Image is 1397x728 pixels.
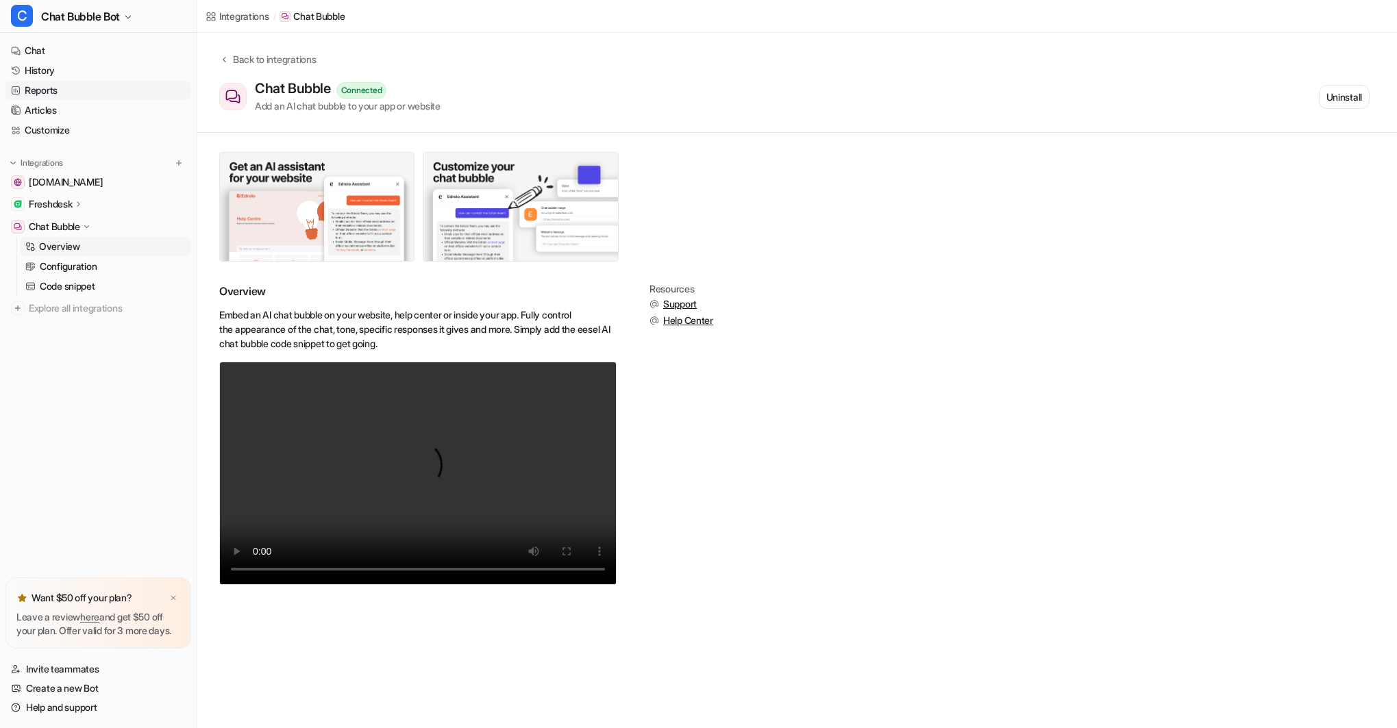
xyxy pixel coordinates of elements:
p: Want $50 off your plan? [32,591,132,605]
span: / [273,10,276,23]
img: expand menu [8,158,18,168]
p: Chat Bubble [293,10,345,23]
button: Back to integrations [219,52,316,80]
a: Chat [5,41,191,60]
p: Embed an AI chat bubble on your website, help center or inside your app. Fully control the appear... [219,307,617,351]
button: Integrations [5,156,67,170]
span: [DOMAIN_NAME] [29,175,103,189]
img: support.svg [650,316,659,325]
span: Support [663,297,697,311]
p: Configuration [40,260,97,273]
p: Freshdesk [29,197,72,211]
div: Connected [336,82,387,99]
img: support.svg [650,299,659,309]
p: Integrations [21,158,63,168]
a: Integrations [206,9,269,23]
div: Chat Bubble [255,80,336,97]
img: Chat Bubble [14,223,22,231]
img: menu_add.svg [174,158,184,168]
a: Help and support [5,698,191,717]
div: Add an AI chat bubble to your app or website [255,99,441,113]
img: explore all integrations [11,301,25,315]
span: Explore all integrations [29,297,186,319]
a: Invite teammates [5,660,191,679]
img: x [169,594,177,603]
a: Configuration [20,257,191,276]
div: Resources [650,284,713,294]
a: Chat Bubble [280,10,345,23]
img: star [16,592,27,603]
p: Chat Bubble [29,220,80,234]
a: drivingtests.co.uk[DOMAIN_NAME] [5,173,191,192]
span: C [11,5,33,27]
span: Help Center [663,314,713,327]
video: Your browser does not support the video tag. [219,362,617,585]
a: Customize [5,121,191,140]
h2: Overview [219,284,617,299]
p: Overview [39,240,80,253]
img: drivingtests.co.uk [14,178,22,186]
a: Create a new Bot [5,679,191,698]
button: Uninstall [1319,85,1370,109]
p: Leave a review and get $50 off your plan. Offer valid for 3 more days. [16,610,180,638]
div: Integrations [219,9,269,23]
a: Articles [5,101,191,120]
a: Reports [5,81,191,100]
button: Support [650,297,713,311]
a: History [5,61,191,80]
img: Freshdesk [14,200,22,208]
span: Chat Bubble Bot [41,7,120,26]
a: Overview [20,237,191,256]
a: here [80,611,99,623]
p: Code snippet [40,279,95,293]
a: Code snippet [20,277,191,296]
button: Help Center [650,314,713,327]
div: Back to integrations [229,52,316,66]
a: Explore all integrations [5,299,191,318]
